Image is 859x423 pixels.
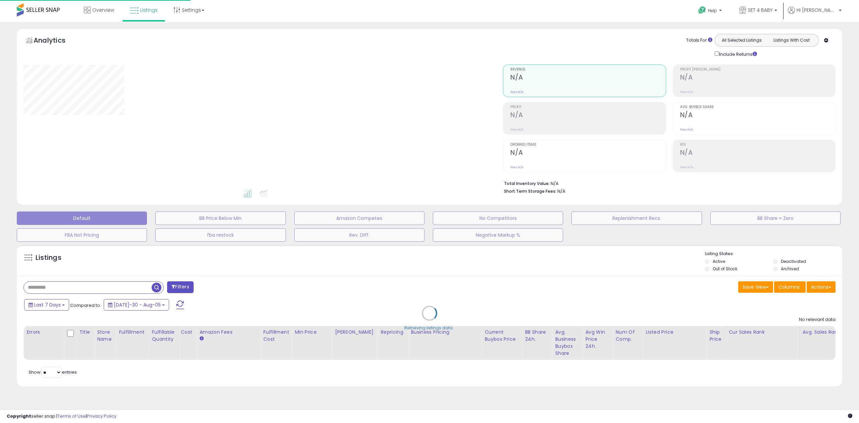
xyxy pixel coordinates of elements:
button: Default [17,211,147,225]
div: Retrieving listings data.. [404,325,455,331]
button: BB Price Below Min [155,211,286,225]
span: Profit [PERSON_NAME] [680,68,835,72]
small: Prev: N/A [680,165,693,169]
div: Totals For [686,37,712,44]
button: Replenishment Recs. [571,211,702,225]
button: No Competitors [433,211,563,225]
button: BB Share = Zero [710,211,841,225]
button: Rev. Diff. [294,228,424,242]
h2: N/A [680,111,835,120]
button: Amazon Competes [294,211,424,225]
span: ROI [680,143,835,147]
span: SET 4 BABY [748,7,772,13]
small: Prev: N/A [680,128,693,132]
span: Ordered Items [510,143,665,147]
button: FBA Not Pricing [17,228,147,242]
b: Total Inventory Value: [504,181,550,186]
span: Listings [140,7,158,13]
span: N/A [557,188,565,194]
i: Get Help [698,6,706,14]
span: Profit [510,105,665,109]
button: Negative Markup % [433,228,563,242]
span: Overview [92,7,114,13]
li: N/A [504,179,830,187]
h2: N/A [680,149,835,158]
div: Include Returns [710,50,765,58]
span: Revenue [510,68,665,72]
span: Avg. Buybox Share [680,105,835,109]
a: Help [693,1,728,22]
button: All Selected Listings [717,36,767,45]
b: Short Term Storage Fees: [504,188,556,194]
span: Hi [PERSON_NAME] [797,7,837,13]
small: Prev: N/A [680,90,693,94]
button: Listings With Cost [766,36,816,45]
h5: Analytics [34,36,79,47]
h2: N/A [680,74,835,83]
a: Hi [PERSON_NAME] [788,7,842,22]
span: Help [708,8,717,13]
small: Prev: N/A [510,128,523,132]
button: fba restock [155,228,286,242]
small: Prev: N/A [510,165,523,169]
h2: N/A [510,149,665,158]
small: Prev: N/A [510,90,523,94]
h2: N/A [510,111,665,120]
h2: N/A [510,74,665,83]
